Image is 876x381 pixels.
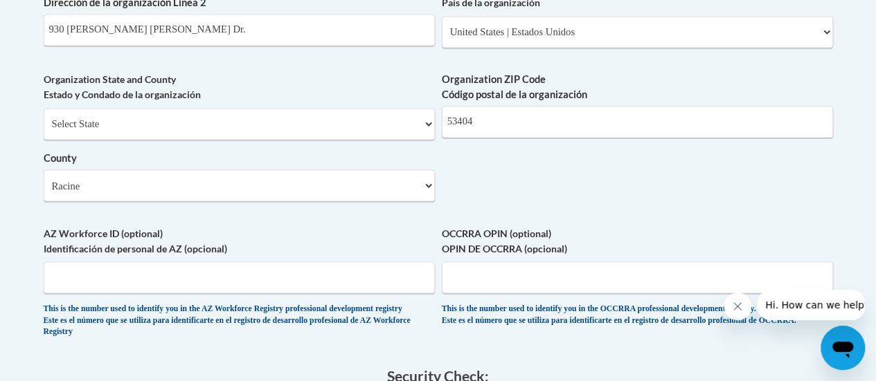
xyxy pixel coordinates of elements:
label: Organization ZIP Code Código postal de la organización [442,72,833,102]
iframe: Message from company [757,290,865,320]
div: This is the number used to identify you in the OCCRRA professional development registry. Este es ... [442,303,833,326]
iframe: Close message [724,292,751,320]
label: AZ Workforce ID (optional) Identificación de personal de AZ (opcional) [44,225,435,256]
label: Organization State and County Estado y Condado de la organización [44,72,435,102]
label: County [44,151,435,166]
iframe: Button to launch messaging window [821,326,865,370]
input: Metadata input [442,106,833,138]
div: This is the number used to identify you in the AZ Workforce Registry professional development reg... [44,303,435,337]
span: Hi. How can we help? [8,10,112,21]
input: Metadata input [44,14,435,46]
label: OCCRRA OPIN (optional) OPIN DE OCCRRA (opcional) [442,225,833,256]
